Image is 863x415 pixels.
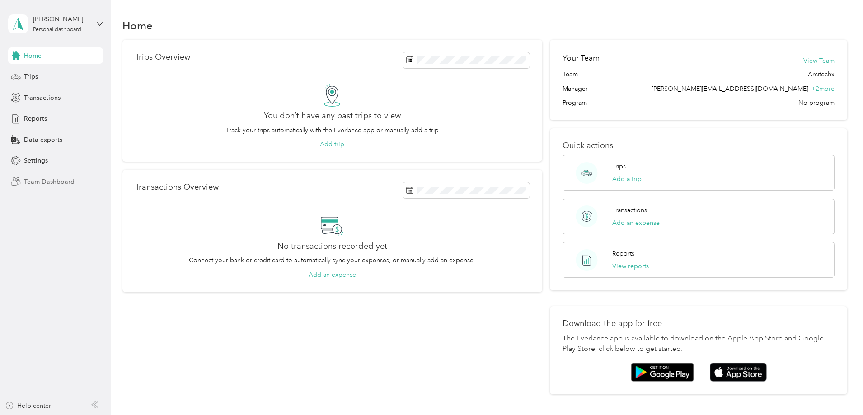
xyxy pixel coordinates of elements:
[24,135,62,145] span: Data exports
[135,182,219,192] p: Transactions Overview
[652,85,808,93] span: [PERSON_NAME][EMAIL_ADDRESS][DOMAIN_NAME]
[24,156,48,165] span: Settings
[563,319,835,328] p: Download the app for free
[309,270,356,280] button: Add an expense
[277,242,387,251] h2: No transactions recorded yet
[563,52,600,64] h2: Your Team
[24,114,47,123] span: Reports
[33,14,89,24] div: [PERSON_NAME]
[122,21,153,30] h1: Home
[563,333,835,355] p: The Everlance app is available to download on the Apple App Store and Google Play Store, click be...
[189,256,475,265] p: Connect your bank or credit card to automatically sync your expenses, or manually add an expense.
[33,27,81,33] div: Personal dashboard
[710,363,767,382] img: App store
[612,249,634,258] p: Reports
[226,126,439,135] p: Track your trips automatically with the Everlance app or manually add a trip
[612,174,642,184] button: Add a trip
[631,363,694,382] img: Google play
[811,85,835,93] span: + 2 more
[563,141,835,150] p: Quick actions
[24,51,42,61] span: Home
[264,111,401,121] h2: You don’t have any past trips to view
[612,162,626,171] p: Trips
[5,401,51,410] button: Help center
[798,98,835,107] span: No program
[803,56,835,65] button: View Team
[135,52,190,62] p: Trips Overview
[320,140,344,149] button: Add trip
[563,98,587,107] span: Program
[612,261,649,271] button: View reports
[808,70,835,79] span: Arcitechx
[24,72,38,81] span: Trips
[563,70,578,79] span: Team
[812,364,863,415] iframe: Everlance-gr Chat Button Frame
[24,177,75,187] span: Team Dashboard
[24,93,61,103] span: Transactions
[563,84,588,93] span: Manager
[612,218,660,228] button: Add an expense
[612,205,647,215] p: Transactions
